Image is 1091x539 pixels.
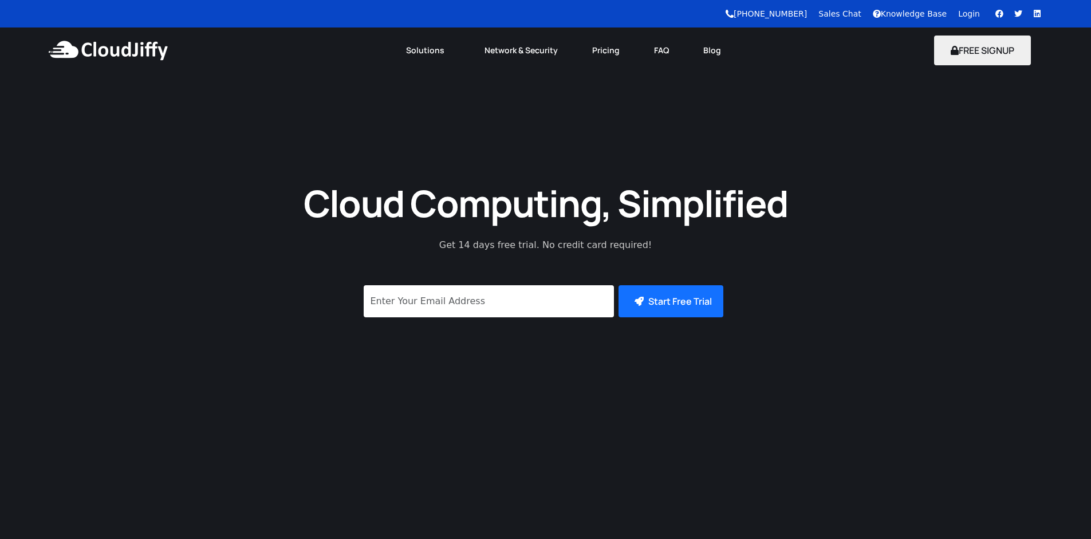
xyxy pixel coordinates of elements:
button: Start Free Trial [619,285,723,317]
button: FREE SIGNUP [934,36,1031,65]
a: Solutions [389,38,467,63]
a: Network & Security [467,38,575,63]
a: FAQ [637,38,686,63]
a: Knowledge Base [873,9,947,18]
a: Pricing [575,38,637,63]
a: [PHONE_NUMBER] [726,9,807,18]
h1: Cloud Computing, Simplified [288,179,804,227]
p: Get 14 days free trial. No credit card required! [388,238,703,252]
input: Enter Your Email Address [364,285,614,317]
a: FREE SIGNUP [934,44,1031,57]
a: Blog [686,38,738,63]
a: Login [958,9,980,18]
a: Sales Chat [818,9,861,18]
